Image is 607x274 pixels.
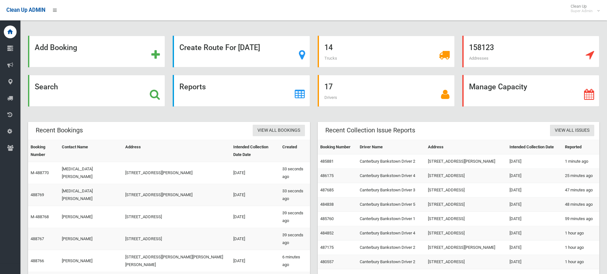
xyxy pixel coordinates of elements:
td: [PERSON_NAME] [59,228,123,250]
a: Add Booking [28,36,165,67]
td: 59 minutes ago [562,212,599,226]
th: Contact Name [59,140,123,162]
td: [PERSON_NAME] [59,250,123,272]
strong: Search [35,82,58,91]
strong: 17 [324,82,333,91]
strong: Reports [179,82,206,91]
td: 6 minutes ago [280,250,310,272]
span: Trucks [324,56,337,61]
th: Intended Collection Date Date [231,140,279,162]
a: 486175 [320,173,334,178]
td: [STREET_ADDRESS][PERSON_NAME][PERSON_NAME][PERSON_NAME] [123,250,231,272]
td: [PERSON_NAME] [59,206,123,228]
th: Intended Collection Date [507,140,562,154]
span: Clean Up [567,4,599,13]
th: Address [123,140,231,162]
td: [STREET_ADDRESS] [425,169,507,183]
th: Booking Number [318,140,358,154]
td: [STREET_ADDRESS] [425,183,507,197]
td: 25 minutes ago [562,169,599,183]
th: Created [280,140,310,162]
td: [DATE] [231,162,279,184]
td: Canterbury Bankstown Driver 4 [357,169,425,183]
a: 484852 [320,231,334,235]
header: Recent Bookings [28,124,90,137]
a: 14 Trucks [318,36,455,67]
a: 487175 [320,245,334,250]
td: Canterbury Bankstown Driver 1 [357,212,425,226]
td: [DATE] [507,183,562,197]
td: [MEDICAL_DATA][PERSON_NAME] [59,184,123,206]
a: 480557 [320,259,334,264]
th: Address [425,140,507,154]
td: [STREET_ADDRESS] [425,197,507,212]
td: [STREET_ADDRESS] [123,228,231,250]
td: Canterbury Bankstown Driver 4 [357,226,425,241]
td: 48 minutes ago [562,197,599,212]
td: 39 seconds ago [280,228,310,250]
a: Reports [173,75,310,107]
span: Drivers [324,95,337,100]
td: 1 hour ago [562,241,599,255]
td: 1 hour ago [562,255,599,269]
th: Booking Number [28,140,59,162]
a: View All Bookings [253,125,305,137]
td: 1 hour ago [562,226,599,241]
td: [DATE] [507,255,562,269]
td: [DATE] [231,228,279,250]
span: Clean Up ADMIN [6,7,45,13]
a: View All Issues [550,125,594,137]
a: Search [28,75,165,107]
strong: 158123 [469,43,494,52]
td: Canterbury Bankstown Driver 3 [357,183,425,197]
td: [STREET_ADDRESS][PERSON_NAME] [123,184,231,206]
td: [STREET_ADDRESS] [425,212,507,226]
a: M-488768 [31,214,49,219]
td: [DATE] [507,169,562,183]
span: Addresses [469,56,488,61]
th: Reported [562,140,599,154]
td: [DATE] [507,197,562,212]
td: 1 minute ago [562,154,599,169]
a: 17 Drivers [318,75,455,107]
a: 485760 [320,216,334,221]
td: Canterbury Bankstown Driver 2 [357,241,425,255]
strong: Add Booking [35,43,77,52]
td: [MEDICAL_DATA][PERSON_NAME] [59,162,123,184]
td: [STREET_ADDRESS][PERSON_NAME] [425,241,507,255]
th: Driver Name [357,140,425,154]
strong: Create Route For [DATE] [179,43,260,52]
td: [STREET_ADDRESS] [123,206,231,228]
a: 487685 [320,188,334,192]
td: [STREET_ADDRESS] [425,255,507,269]
a: 158123 Addresses [462,36,599,67]
small: Super Admin [571,9,593,13]
td: [DATE] [507,226,562,241]
td: Canterbury Bankstown Driver 2 [357,154,425,169]
td: 47 minutes ago [562,183,599,197]
td: 39 seconds ago [280,206,310,228]
header: Recent Collection Issue Reports [318,124,423,137]
a: 485881 [320,159,334,164]
td: [DATE] [507,154,562,169]
td: 33 seconds ago [280,162,310,184]
td: Canterbury Bankstown Driver 5 [357,197,425,212]
td: [STREET_ADDRESS][PERSON_NAME] [123,162,231,184]
td: [DATE] [507,212,562,226]
a: 488767 [31,236,44,241]
a: M-488770 [31,170,49,175]
td: [DATE] [231,184,279,206]
a: Manage Capacity [462,75,599,107]
strong: Manage Capacity [469,82,527,91]
a: Create Route For [DATE] [173,36,310,67]
td: [STREET_ADDRESS][PERSON_NAME] [425,154,507,169]
a: 488766 [31,258,44,263]
td: [DATE] [507,241,562,255]
td: 33 seconds ago [280,184,310,206]
td: [DATE] [231,250,279,272]
td: Canterbury Bankstown Driver 2 [357,255,425,269]
a: 488769 [31,192,44,197]
strong: 14 [324,43,333,52]
a: 484838 [320,202,334,207]
td: [STREET_ADDRESS] [425,226,507,241]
